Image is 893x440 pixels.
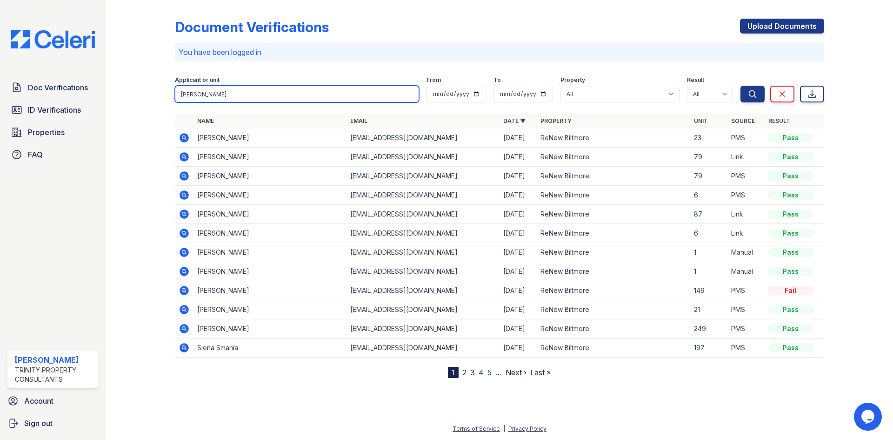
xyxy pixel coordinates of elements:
div: Pass [768,152,813,162]
td: [EMAIL_ADDRESS][DOMAIN_NAME] [347,167,500,186]
td: [EMAIL_ADDRESS][DOMAIN_NAME] [347,262,500,281]
td: ReNew Biltmore [537,338,690,358]
input: Search by name, email, or unit number [175,86,419,102]
div: Trinity Property Consultants [15,366,95,384]
td: PMS [727,338,765,358]
td: ReNew Biltmore [537,319,690,338]
div: Pass [768,190,813,200]
div: Pass [768,343,813,352]
td: ReNew Biltmore [537,129,690,148]
div: 1 [448,367,459,378]
label: Property [560,76,585,84]
div: Pass [768,305,813,314]
a: Property [540,117,572,124]
td: [EMAIL_ADDRESS][DOMAIN_NAME] [347,319,500,338]
td: [DATE] [500,167,537,186]
td: 1 [690,243,727,262]
td: PMS [727,281,765,300]
td: 197 [690,338,727,358]
a: Sign out [4,414,102,433]
a: Account [4,392,102,410]
a: Doc Verifications [7,78,99,97]
td: Siena Smania [193,338,347,358]
td: Manual [727,243,765,262]
td: 23 [690,129,727,148]
a: Upload Documents [740,19,824,34]
td: ReNew Biltmore [537,148,690,167]
td: [EMAIL_ADDRESS][DOMAIN_NAME] [347,243,500,262]
div: Document Verifications [175,19,329,35]
td: 149 [690,281,727,300]
a: 5 [487,368,492,377]
span: Account [24,395,53,406]
a: Next › [506,368,526,377]
td: [PERSON_NAME] [193,281,347,300]
td: [DATE] [500,300,537,319]
td: [DATE] [500,129,537,148]
a: 3 [470,368,475,377]
a: Unit [694,117,708,124]
td: [DATE] [500,262,537,281]
div: Pass [768,210,813,219]
div: Pass [768,171,813,181]
a: FAQ [7,145,99,164]
td: ReNew Biltmore [537,262,690,281]
td: [EMAIL_ADDRESS][DOMAIN_NAME] [347,205,500,224]
td: ReNew Biltmore [537,186,690,205]
td: ReNew Biltmore [537,224,690,243]
p: You have been logged in [179,47,820,58]
td: 79 [690,148,727,167]
a: Properties [7,123,99,142]
div: [PERSON_NAME] [15,354,95,366]
td: 79 [690,167,727,186]
a: Date ▼ [503,117,526,124]
td: ReNew Biltmore [537,167,690,186]
a: Last » [530,368,551,377]
td: [PERSON_NAME] [193,300,347,319]
img: CE_Logo_Blue-a8612792a0a2168367f1c8372b55b34899dd931a85d93a1a3d3e32e68fde9ad4.png [4,30,102,48]
a: Result [768,117,790,124]
td: ReNew Biltmore [537,281,690,300]
div: Pass [768,133,813,142]
span: Doc Verifications [28,82,88,93]
a: Name [197,117,214,124]
label: Result [687,76,704,84]
div: Pass [768,267,813,276]
td: ReNew Biltmore [537,205,690,224]
td: [DATE] [500,148,537,167]
td: [PERSON_NAME] [193,224,347,243]
div: | [503,425,505,432]
a: Email [350,117,367,124]
td: Manual [727,262,765,281]
td: 21 [690,300,727,319]
td: [PERSON_NAME] [193,186,347,205]
td: [EMAIL_ADDRESS][DOMAIN_NAME] [347,338,500,358]
td: [PERSON_NAME] [193,205,347,224]
td: Link [727,148,765,167]
span: FAQ [28,149,43,160]
label: Applicant or unit [175,76,220,84]
td: [PERSON_NAME] [193,319,347,338]
td: [EMAIL_ADDRESS][DOMAIN_NAME] [347,300,500,319]
a: Source [731,117,755,124]
div: Pass [768,324,813,333]
td: [EMAIL_ADDRESS][DOMAIN_NAME] [347,129,500,148]
td: PMS [727,129,765,148]
td: PMS [727,167,765,186]
td: [PERSON_NAME] [193,148,347,167]
a: 2 [462,368,466,377]
td: [PERSON_NAME] [193,243,347,262]
td: [PERSON_NAME] [193,129,347,148]
td: 87 [690,205,727,224]
td: 1 [690,262,727,281]
a: Privacy Policy [508,425,546,432]
td: [DATE] [500,319,537,338]
td: [DATE] [500,186,537,205]
td: Link [727,205,765,224]
div: Pass [768,229,813,238]
div: Pass [768,248,813,257]
span: ID Verifications [28,104,81,115]
td: [EMAIL_ADDRESS][DOMAIN_NAME] [347,148,500,167]
td: ReNew Biltmore [537,243,690,262]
